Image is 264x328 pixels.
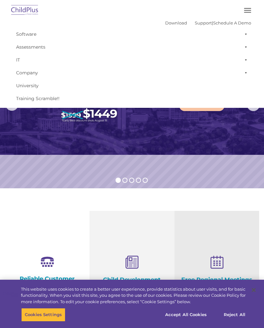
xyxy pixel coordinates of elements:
[13,28,251,41] a: Software
[10,3,40,18] img: ChildPlus by Procare Solutions
[214,308,255,322] button: Reject All
[13,92,251,105] a: Training Scramble!!
[195,20,212,25] a: Support
[213,20,251,25] a: Schedule A Demo
[21,286,246,305] div: This website uses cookies to create a better user experience, provide statistics about user visit...
[21,308,65,322] button: Cookies Settings
[165,20,187,25] a: Download
[13,41,251,53] a: Assessments
[10,275,85,289] h4: Reliable Customer Support
[94,276,169,297] h4: Child Development Assessments in ChildPlus
[162,308,210,322] button: Accept All Cookies
[13,53,251,66] a: IT
[13,66,251,79] a: Company
[13,79,251,92] a: University
[165,20,251,25] font: |
[179,276,254,283] h4: Free Regional Meetings
[247,283,261,297] button: Close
